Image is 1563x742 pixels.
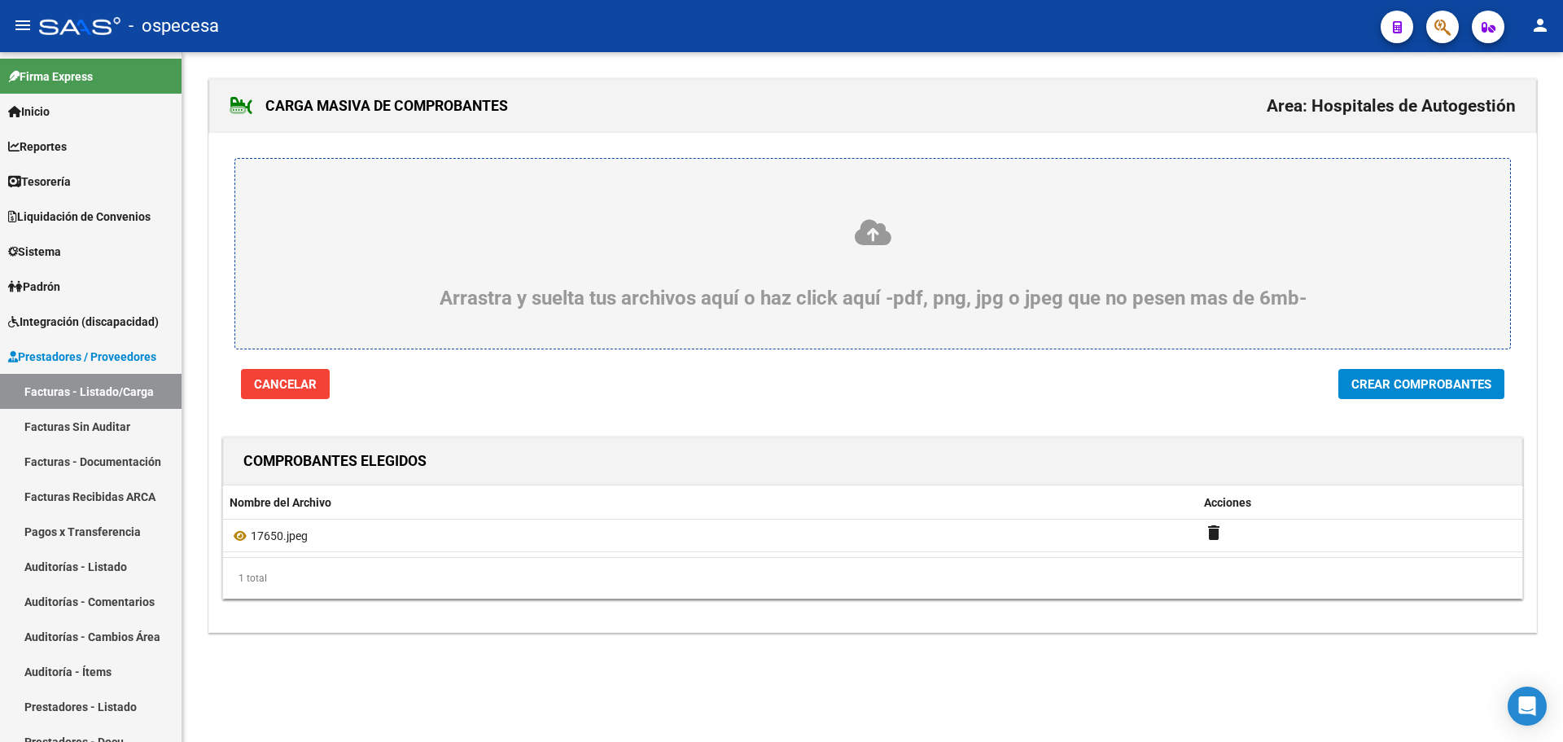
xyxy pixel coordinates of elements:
[8,208,151,226] span: Liquidación de Convenios
[274,217,1471,310] div: Arrastra y suelta tus archivos aquí o haz click aquí -pdf, png, jpg o jpeg que no pesen mas de 6mb-
[1204,496,1251,509] span: Acciones
[1530,15,1550,35] mat-icon: person
[223,485,1197,520] datatable-header-cell: Nombre del Archivo
[230,93,508,119] h1: CARGA MASIVA DE COMPROBANTES
[8,278,60,296] span: Padrón
[223,558,1522,599] div: 1 total
[8,348,156,366] span: Prestadores / Proveedores
[1508,687,1547,726] div: Open Intercom Messenger
[8,173,71,191] span: Tesorería
[1267,90,1516,121] h2: Area: Hospitales de Autogestión
[1197,485,1522,520] datatable-header-cell: Acciones
[243,448,427,474] h1: COMPROBANTES ELEGIDOS
[13,15,33,35] mat-icon: menu
[1351,377,1491,392] span: Crear Comprobantes
[8,313,159,331] span: Integración (discapacidad)
[129,8,219,44] span: - ospecesa
[1204,523,1224,542] mat-icon: delete
[8,138,67,156] span: Reportes
[251,529,308,542] span: 17650.jpeg
[8,68,93,86] span: Firma Express
[8,103,50,121] span: Inicio
[241,369,330,399] button: Cancelar
[1338,369,1504,399] button: Crear Comprobantes
[254,377,317,392] span: Cancelar
[230,496,331,509] span: Nombre del Archivo
[8,243,61,261] span: Sistema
